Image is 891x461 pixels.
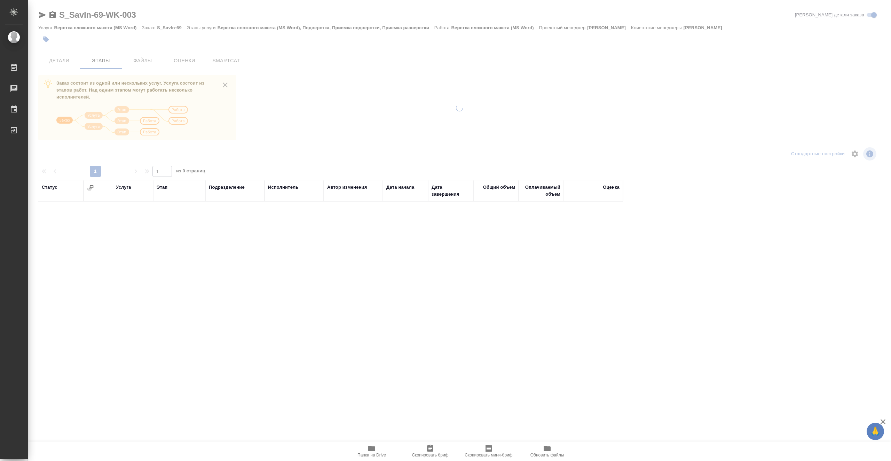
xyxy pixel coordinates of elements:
[268,184,299,191] div: Исполнитель
[87,184,94,191] button: Сгруппировать
[603,184,620,191] div: Оценка
[867,423,884,440] button: 🙏
[432,184,470,198] div: Дата завершения
[42,184,57,191] div: Статус
[327,184,367,191] div: Автор изменения
[209,184,245,191] div: Подразделение
[522,184,560,198] div: Оплачиваемый объем
[386,184,414,191] div: Дата начала
[483,184,515,191] div: Общий объем
[116,184,131,191] div: Услуга
[869,424,881,439] span: 🙏
[157,184,167,191] div: Этап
